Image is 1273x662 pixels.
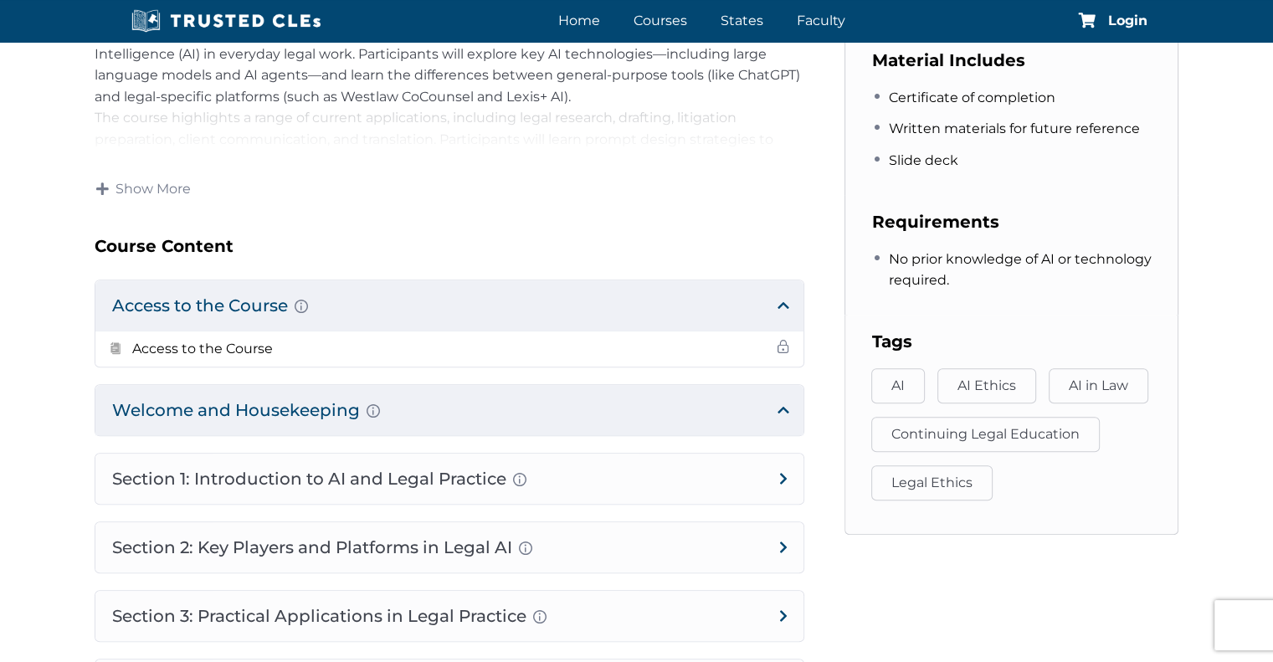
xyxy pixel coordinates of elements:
[629,8,691,33] a: Courses
[889,118,1140,140] span: Written materials for future reference
[95,591,803,641] h4: Section 3: Practical Applications in Legal Practice
[95,280,803,331] h4: Access to the Course
[95,233,804,259] h3: Course Content
[95,454,803,504] h4: Section 1: Introduction to AI and Legal Practice
[872,328,1152,355] h3: Tags
[871,368,925,403] a: AI
[871,465,993,500] a: Legal Ethics
[889,87,1055,109] span: Certificate of completion
[95,385,803,435] h4: Welcome and Housekeeping
[793,8,850,33] a: Faculty
[872,208,1152,235] h3: Requirements
[115,180,191,198] span: Show More
[554,8,604,33] a: Home
[126,8,326,33] img: Trusted CLEs
[132,338,273,360] h5: Access to the Course
[95,522,803,572] h4: Section 2: Key Players and Platforms in Legal AI
[95,179,192,199] a: Show More
[889,150,958,172] span: Slide deck
[716,8,767,33] a: States
[871,417,1100,452] a: Continuing Legal Education
[937,368,1036,403] a: AI Ethics
[889,249,1152,291] span: No prior knowledge of AI or technology required.
[1108,14,1147,28] a: Login
[1049,368,1148,403] a: AI in Law
[872,47,1152,74] h3: Material Includes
